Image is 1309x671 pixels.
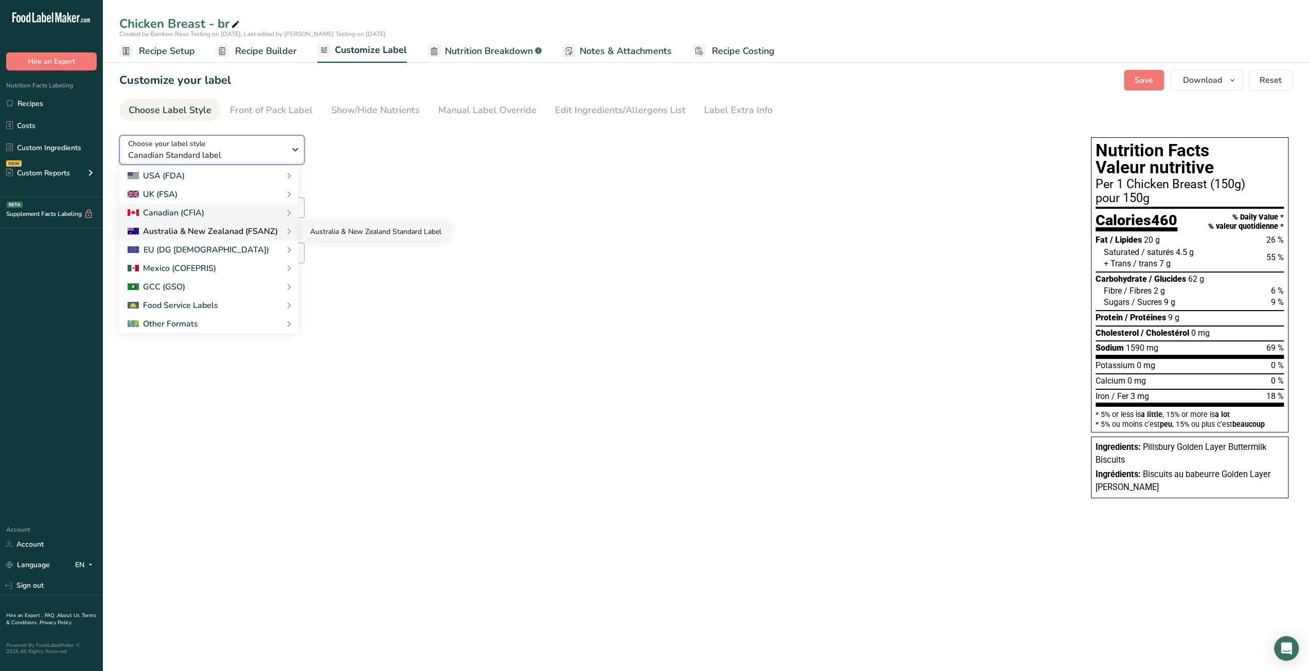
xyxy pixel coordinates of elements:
a: Nutrition Breakdown [427,40,542,63]
span: / Fibres [1124,286,1152,296]
div: BETA [7,202,23,208]
span: Protein [1096,313,1123,322]
div: Per 1 Chicken Breast (150g) [1096,178,1284,191]
span: 9 % [1271,297,1284,307]
div: GCC (GSO) [128,281,185,293]
div: Calories [1096,213,1177,232]
span: peu [1160,420,1172,428]
img: 2Q== [128,283,139,291]
a: Notes & Attachments [562,40,672,63]
span: Created by Bamboo Rose Testing on [DATE], Last edited by [PERSON_NAME] Testing on [DATE] [119,30,386,38]
div: Manual Label Override [438,103,536,117]
div: Food Service Labels [128,299,218,312]
div: Chicken Breast - br [119,14,242,33]
span: a little [1141,410,1162,419]
div: Other Formats [128,318,198,330]
span: 3 mg [1131,391,1149,401]
span: beaucoup [1232,420,1265,428]
section: * 5% or less is , 15% or more is [1096,407,1284,428]
button: Save [1124,70,1164,90]
span: / saturés [1141,247,1174,257]
span: Saturated [1104,247,1139,257]
span: 9 g [1164,297,1175,307]
div: % Daily Value * % valeur quotidienne * [1208,213,1284,231]
a: Hire an Expert . [6,612,43,619]
span: Cholesterol [1096,328,1139,338]
span: 4.5 g [1176,247,1194,257]
span: 20 g [1144,235,1160,245]
span: Fat [1096,235,1108,245]
div: Mexico (COFEPRIS) [128,262,216,275]
a: Language [6,556,50,574]
span: 69 % [1266,343,1284,353]
label: Suggested Serving Size (French) [119,226,1070,239]
span: 7 g [1159,259,1171,268]
span: Reset [1260,74,1282,86]
span: Recipe Setup [139,44,195,58]
a: Recipe Builder [216,40,297,63]
span: / Cholestérol [1141,328,1189,338]
span: 0 mg [1127,376,1146,386]
a: Privacy Policy [40,619,71,626]
span: Recipe Builder [235,44,297,58]
span: Fibre [1104,286,1122,296]
span: Pillsbury Golden Layer Buttermilk Biscuits [1096,442,1266,465]
button: Reset [1249,70,1293,90]
div: Canadian (CFIA) [128,207,204,219]
span: Customize Label [335,43,407,57]
span: Sugars [1104,297,1129,307]
a: Recipe Setup [119,40,195,63]
span: Ingredients: [1096,442,1141,452]
span: Choose your label style [128,138,206,149]
span: / Glucides [1149,274,1186,284]
div: EU (DG [DEMOGRAPHIC_DATA]) [128,244,269,256]
span: 0 mg [1191,328,1210,338]
span: Nutrition Breakdown [445,44,533,58]
span: Save [1135,74,1153,86]
span: a lot [1215,410,1230,419]
div: NEW [6,160,22,167]
span: Recipe Costing [712,44,775,58]
div: Custom Reports [6,168,70,178]
span: Ingrédients: [1096,469,1141,479]
span: / trans [1133,259,1157,268]
span: + Trans [1104,259,1131,268]
span: 1590 mg [1126,343,1158,353]
span: / Sucres [1132,297,1162,307]
div: USA (FDA) [128,170,185,182]
span: / Lipides [1110,235,1142,245]
div: EN [75,559,97,571]
span: 0 % [1271,376,1284,386]
div: pour 150g [1096,192,1284,205]
span: Sodium [1096,343,1124,353]
span: Biscuits au babeurre Golden Layer [PERSON_NAME] [1096,469,1271,492]
span: / Protéines [1125,313,1166,322]
span: Iron [1096,391,1109,401]
span: 6 % [1271,286,1284,296]
a: Recipe Costing [692,40,775,63]
div: Australia & New Zealanad (FSANZ) [128,225,278,238]
span: Download [1183,74,1222,86]
div: Show/Hide Nutrients [331,103,420,117]
span: 460 [1151,211,1177,229]
span: Canadian Standard label [128,149,285,161]
button: Choose your label style Canadian Standard label [119,135,304,165]
span: 55 % [1266,252,1284,262]
span: 9 g [1168,313,1179,322]
button: Hire an Expert [6,52,97,70]
div: Edit Ingredients/Allergens List [555,103,686,117]
a: Terms & Conditions . [6,612,96,626]
div: Powered By FoodLabelMaker © 2025 All Rights Reserved [6,642,97,655]
a: About Us . [57,612,82,619]
h1: Customize your label [119,72,231,89]
span: / Fer [1111,391,1128,401]
a: Australia & New Zealand Standard Label [302,222,450,241]
span: 26 % [1266,235,1284,245]
span: 0 mg [1137,360,1155,370]
span: 62 g [1188,274,1204,284]
span: Carbohydrate [1096,274,1147,284]
span: Notes & Attachments [580,44,672,58]
a: Customize Label [317,39,407,63]
div: * 5% ou moins c’est , 15% ou plus c’est [1096,421,1284,428]
div: Choose Label Style [129,103,211,117]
